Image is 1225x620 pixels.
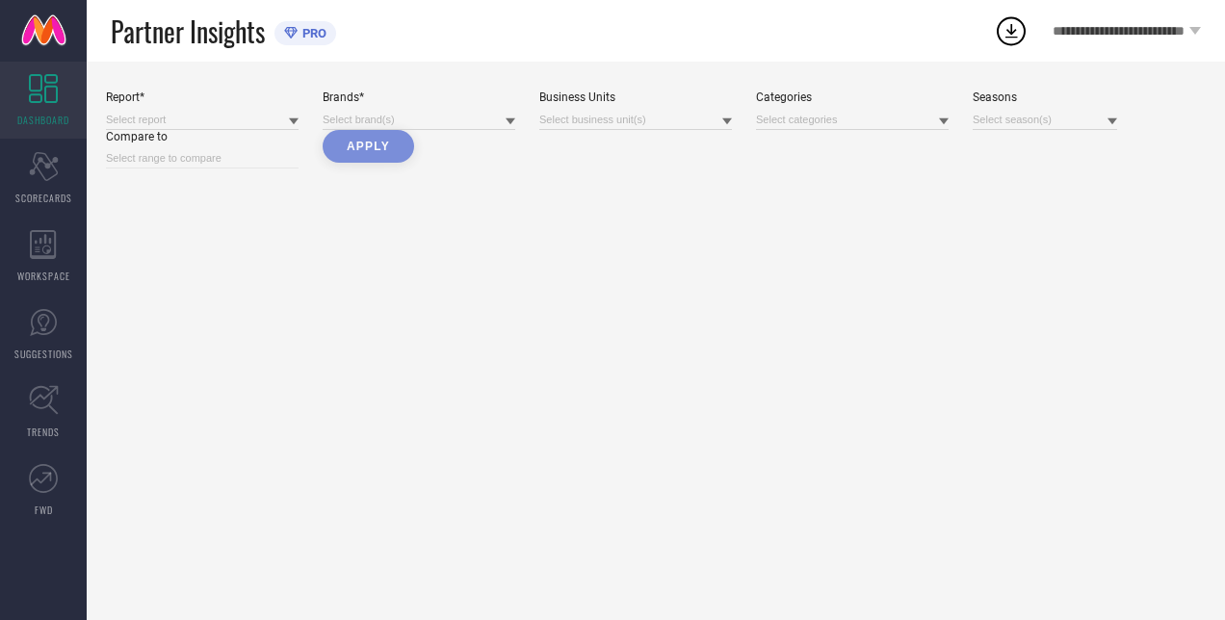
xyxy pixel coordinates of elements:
[756,110,949,130] input: Select categories
[973,110,1117,130] input: Select season(s)
[14,347,73,361] span: SUGGESTIONS
[17,269,70,283] span: WORKSPACE
[106,130,299,143] div: Compare to
[756,90,949,104] div: Categories
[994,13,1029,48] div: Open download list
[973,90,1117,104] div: Seasons
[17,113,69,127] span: DASHBOARD
[298,26,326,40] span: PRO
[106,148,299,168] input: Select range to compare
[323,90,515,104] div: Brands*
[27,425,60,439] span: TRENDS
[106,90,299,104] div: Report*
[35,503,53,517] span: FWD
[539,90,732,104] div: Business Units
[111,12,265,51] span: Partner Insights
[323,110,515,130] input: Select brand(s)
[539,110,732,130] input: Select business unit(s)
[15,191,72,205] span: SCORECARDS
[106,110,299,130] input: Select report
